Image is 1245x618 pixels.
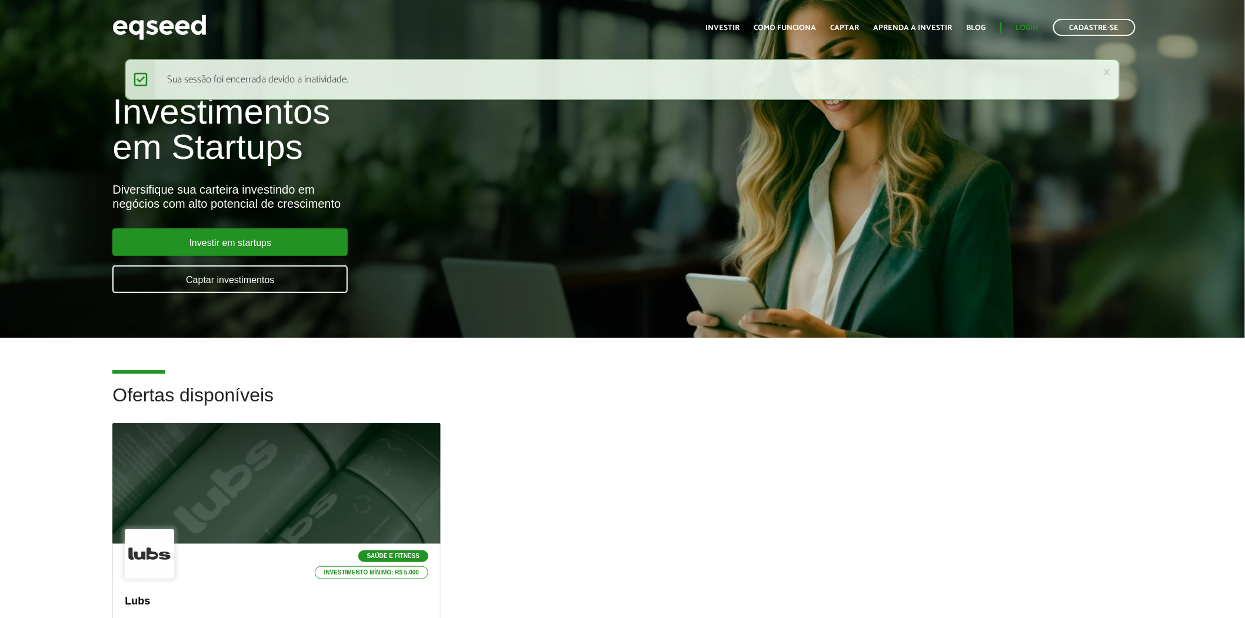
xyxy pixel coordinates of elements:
[874,24,953,32] a: Aprenda a investir
[1103,66,1110,78] a: ×
[112,228,348,256] a: Investir em startups
[706,24,740,32] a: Investir
[754,24,817,32] a: Como funciona
[1053,19,1136,36] a: Cadastre-se
[831,24,860,32] a: Captar
[315,566,429,579] p: Investimento mínimo: R$ 5.000
[112,94,717,165] h1: Investimentos em Startups
[112,265,348,293] a: Captar investimentos
[112,385,1132,423] h2: Ofertas disponíveis
[1016,24,1039,32] a: Login
[358,550,428,562] p: Saúde e Fitness
[125,595,428,608] p: Lubs
[112,182,717,211] div: Diversifique sua carteira investindo em negócios com alto potencial de crescimento
[967,24,986,32] a: Blog
[112,12,207,43] img: EqSeed
[125,59,1121,100] div: Sua sessão foi encerrada devido a inatividade.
